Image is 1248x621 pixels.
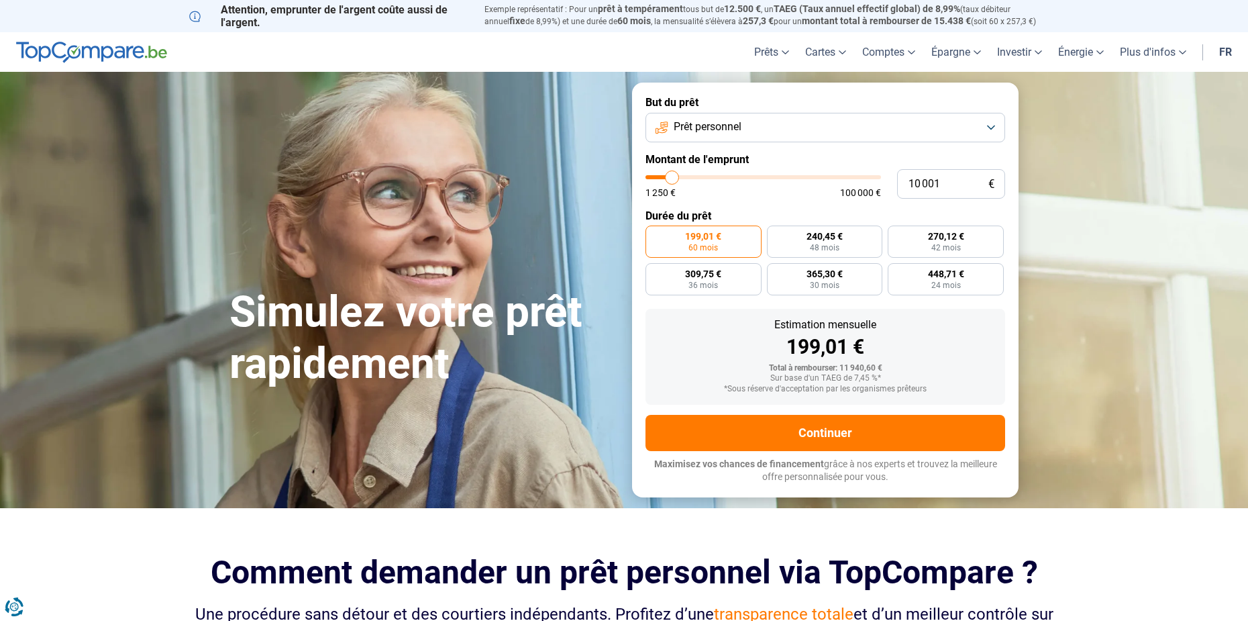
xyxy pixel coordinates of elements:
[645,96,1005,109] label: But du prêt
[1050,32,1112,72] a: Énergie
[645,209,1005,222] label: Durée du prêt
[16,42,167,63] img: TopCompare
[656,374,994,383] div: Sur base d'un TAEG de 7,45 %*
[1211,32,1240,72] a: fr
[802,15,971,26] span: montant total à rembourser de 15.438 €
[688,281,718,289] span: 36 mois
[840,188,881,197] span: 100 000 €
[774,3,960,14] span: TAEG (Taux annuel effectif global) de 8,99%
[656,320,994,330] div: Estimation mensuelle
[854,32,923,72] a: Comptes
[656,385,994,394] div: *Sous réserve d'acceptation par les organismes prêteurs
[645,188,676,197] span: 1 250 €
[685,232,721,241] span: 199,01 €
[617,15,651,26] span: 60 mois
[989,32,1050,72] a: Investir
[229,287,616,390] h1: Simulez votre prêt rapidement
[484,3,1059,28] p: Exemple représentatif : Pour un tous but de , un (taux débiteur annuel de 8,99%) et une durée de ...
[645,415,1005,451] button: Continuer
[724,3,761,14] span: 12.500 €
[931,281,961,289] span: 24 mois
[928,232,964,241] span: 270,12 €
[810,281,839,289] span: 30 mois
[1112,32,1194,72] a: Plus d'infos
[189,3,468,29] p: Attention, emprunter de l'argent coûte aussi de l'argent.
[688,244,718,252] span: 60 mois
[645,458,1005,484] p: grâce à nos experts et trouvez la meilleure offre personnalisée pour vous.
[674,120,741,134] span: Prêt personnel
[931,244,961,252] span: 42 mois
[654,459,824,469] span: Maximisez vos chances de financement
[988,179,994,190] span: €
[743,15,774,26] span: 257,3 €
[810,244,839,252] span: 48 mois
[928,269,964,279] span: 448,71 €
[189,554,1059,591] h2: Comment demander un prêt personnel via TopCompare ?
[656,337,994,357] div: 199,01 €
[645,113,1005,142] button: Prêt personnel
[645,153,1005,166] label: Montant de l'emprunt
[923,32,989,72] a: Épargne
[807,269,843,279] span: 365,30 €
[807,232,843,241] span: 240,45 €
[656,364,994,373] div: Total à rembourser: 11 940,60 €
[797,32,854,72] a: Cartes
[746,32,797,72] a: Prêts
[509,15,525,26] span: fixe
[598,3,683,14] span: prêt à tempérament
[685,269,721,279] span: 309,75 €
